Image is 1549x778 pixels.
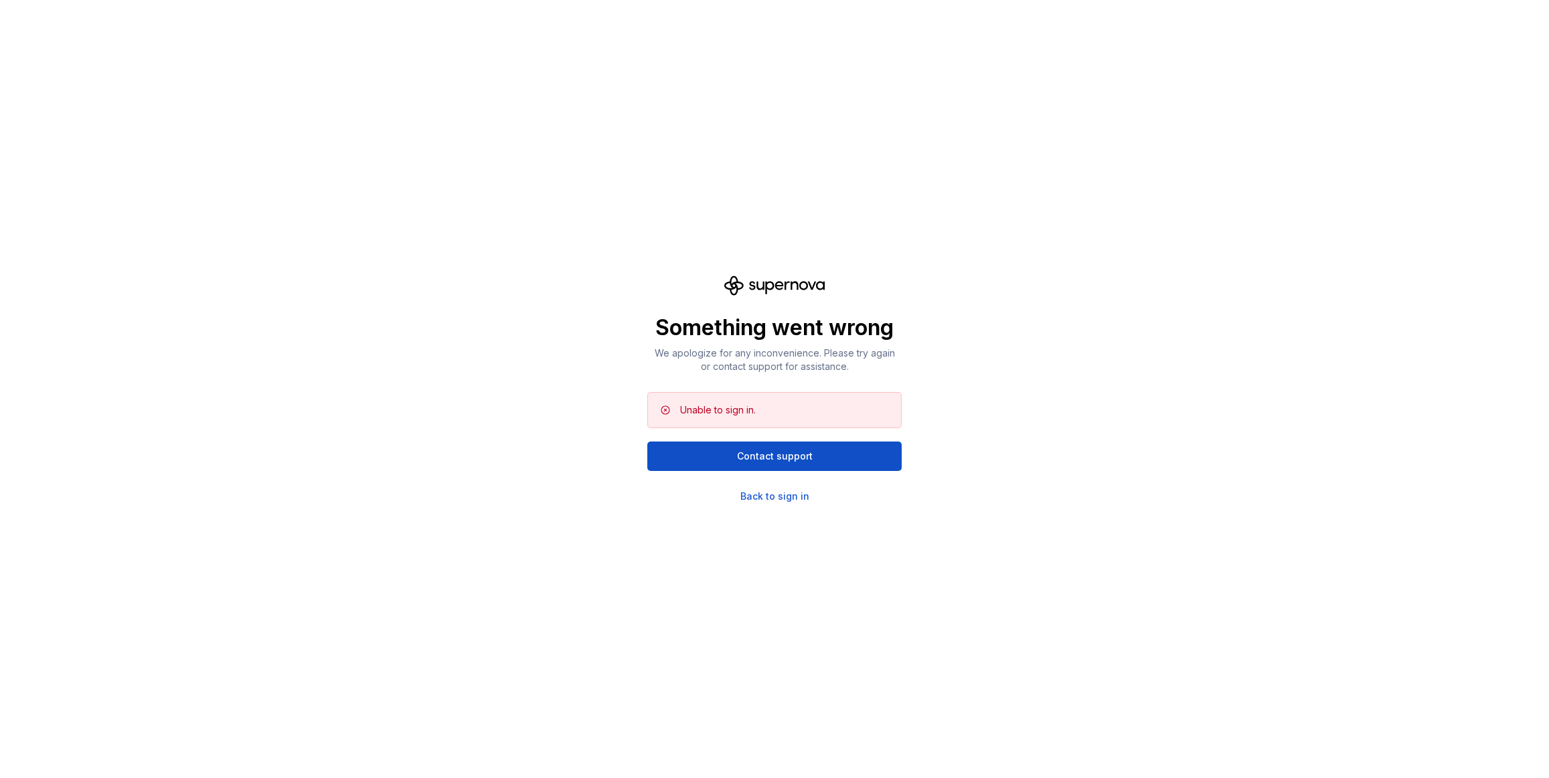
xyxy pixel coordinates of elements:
[740,490,809,503] a: Back to sign in
[647,347,902,373] p: We apologize for any inconvenience. Please try again or contact support for assistance.
[647,314,902,341] p: Something went wrong
[737,450,813,463] span: Contact support
[647,442,902,471] button: Contact support
[680,403,756,417] div: Unable to sign in.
